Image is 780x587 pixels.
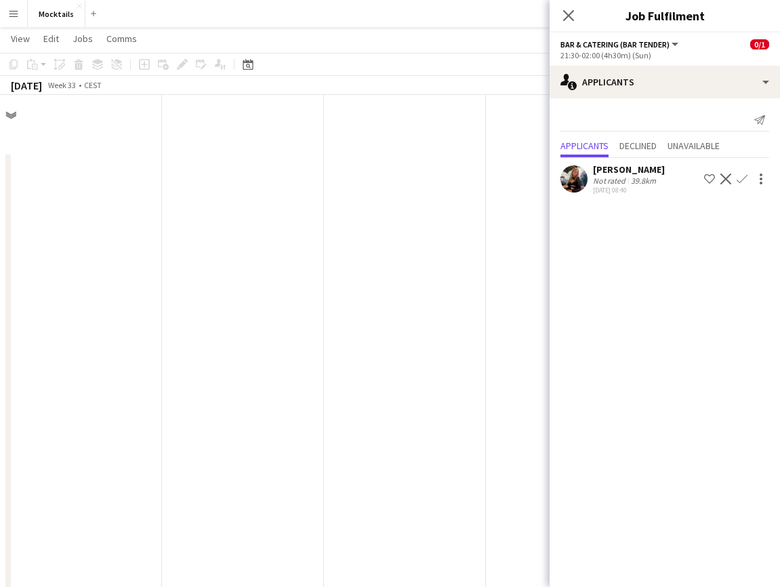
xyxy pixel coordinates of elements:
[28,1,85,27] button: Mocktails
[593,186,665,195] div: [DATE] 08:40
[43,33,59,45] span: Edit
[5,30,35,47] a: View
[101,30,142,47] a: Comms
[38,30,64,47] a: Edit
[73,33,93,45] span: Jobs
[593,163,665,176] div: [PERSON_NAME]
[106,33,137,45] span: Comms
[550,66,780,98] div: Applicants
[11,33,30,45] span: View
[84,80,102,90] div: CEST
[45,80,79,90] span: Week 33
[750,39,769,49] span: 0/1
[593,176,628,186] div: Not rated
[11,79,42,92] div: [DATE]
[560,39,680,49] button: Bar & Catering (Bar Tender)
[628,176,659,186] div: 39.8km
[560,141,609,150] span: Applicants
[619,141,657,150] span: Declined
[550,7,780,24] h3: Job Fulfilment
[560,39,670,49] span: Bar & Catering (Bar Tender)
[560,50,769,60] div: 21:30-02:00 (4h30m) (Sun)
[668,141,720,150] span: Unavailable
[67,30,98,47] a: Jobs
